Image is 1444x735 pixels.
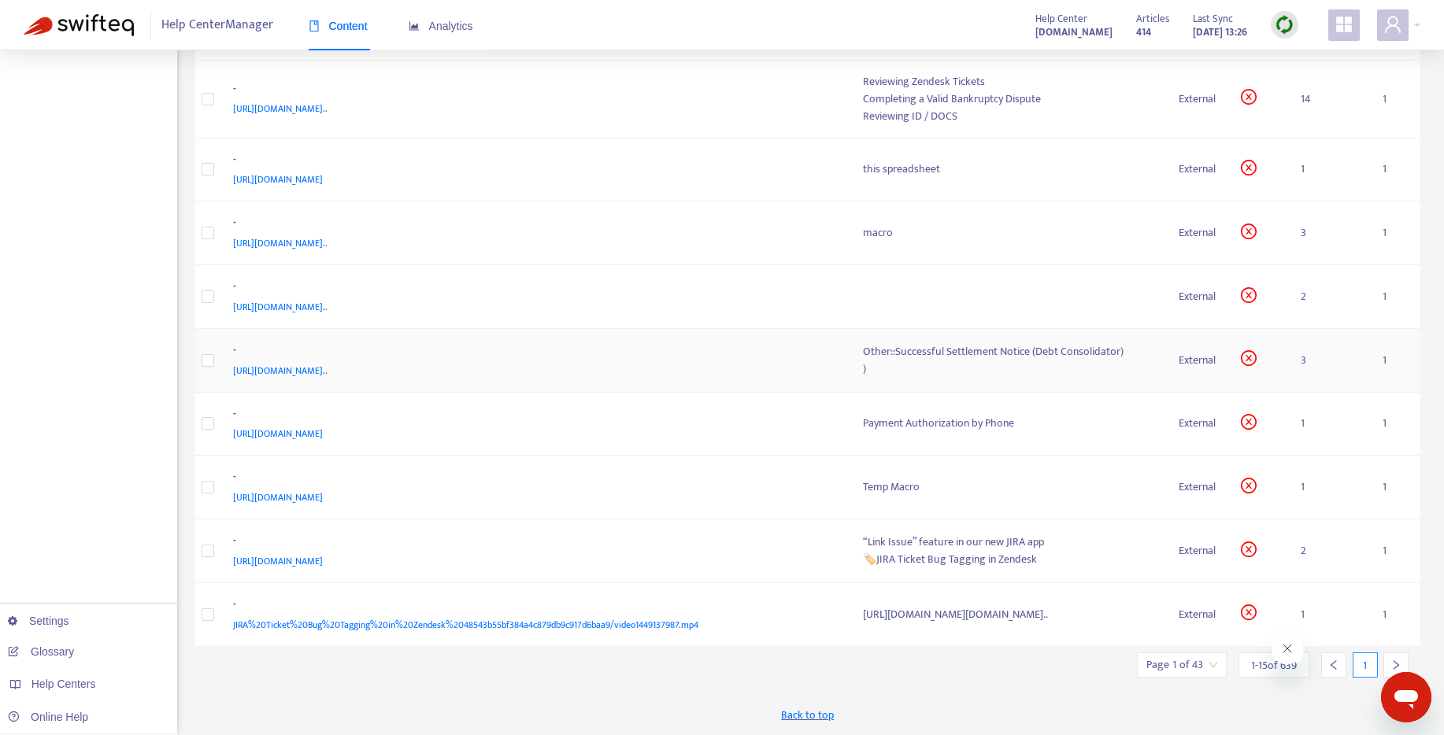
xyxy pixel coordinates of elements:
[233,489,323,505] span: [URL][DOMAIN_NAME]
[1335,15,1353,34] span: appstore
[863,224,1154,242] div: macro
[1288,201,1370,265] td: 3
[309,20,320,31] span: book
[233,596,832,616] div: -
[1179,478,1216,496] div: External
[863,551,1154,568] div: 🏷️JIRA Ticket Bug Tagging in Zendesk
[863,343,1154,360] div: Other::Successful Settlement Notice (Debt Consolidator)
[1272,633,1305,667] iframe: Close message
[233,151,832,172] div: -
[1193,10,1233,28] span: Last Sync
[233,235,328,251] span: [URL][DOMAIN_NAME]..
[1288,456,1370,519] td: 1
[1136,10,1169,28] span: Articles
[1381,672,1431,722] iframe: Button to launch messaging window
[863,108,1154,125] div: Reviewing ID / DOCS
[1241,478,1257,493] span: close-circle
[161,10,273,40] span: Help Center Manager
[1179,224,1216,242] div: External
[1241,287,1257,303] span: close-circle
[309,20,368,32] span: Content
[863,360,1154,378] div: )
[233,426,323,441] span: [URL][DOMAIN_NAME]
[1241,89,1257,105] span: close-circle
[1035,24,1113,41] strong: [DOMAIN_NAME]
[781,707,834,723] span: Back to top
[1370,139,1420,202] td: 1
[1370,519,1420,583] td: 1
[1370,583,1420,647] td: 1
[1241,350,1257,366] span: close-circle
[1179,606,1216,623] div: External
[1383,15,1402,34] span: user
[1241,541,1257,557] span: close-circle
[1179,161,1216,178] div: External
[8,645,74,658] a: Glossary
[1370,393,1420,456] td: 1
[233,532,832,552] div: -
[1370,201,1420,265] td: 1
[1370,456,1420,519] td: 1
[1288,265,1370,329] td: 2
[863,90,1154,108] div: Completing a Valid Bankruptcy Dispute
[1288,61,1370,139] td: 14
[863,415,1154,432] div: Payment Authorization by Phone
[1370,265,1420,329] td: 1
[1275,15,1294,35] img: sync.dc5367851b00ba804db3.png
[1288,519,1370,583] td: 2
[863,606,1154,623] div: [URL][DOMAIN_NAME][DOMAIN_NAME]..
[1179,352,1216,369] div: External
[1179,288,1216,305] div: External
[233,617,698,633] span: JIRA%20Ticket%20Bug%20Tagging%20in%20Zendesk%2048543b55bf384a4c879db9c917d6baa9/video1449137987.mp4
[1241,604,1257,620] span: close-circle
[233,468,832,489] div: -
[1241,223,1257,239] span: close-circle
[31,678,96,690] span: Help Centers
[233,405,832,426] div: -
[1288,139,1370,202] td: 1
[233,101,328,116] span: [URL][DOMAIN_NAME]..
[233,172,323,187] span: [URL][DOMAIN_NAME]
[8,615,69,627] a: Settings
[1035,10,1087,28] span: Help Center
[8,711,88,723] a: Online Help
[409,20,473,32] span: Analytics
[24,14,134,36] img: Swifteq
[1193,24,1247,41] strong: [DATE] 13:26
[233,214,832,235] div: -
[863,534,1154,551] div: “Link Issue” feature in our new JIRA app
[409,20,420,31] span: area-chart
[1136,24,1151,41] strong: 414
[1241,160,1257,175] span: close-circle
[233,363,328,379] span: [URL][DOMAIN_NAME]..
[1251,657,1297,674] span: 1 - 15 of 639
[1035,23,1113,41] a: [DOMAIN_NAME]
[1179,542,1216,560] div: External
[233,278,832,298] div: -
[233,553,323,569] span: [URL][DOMAIN_NAME]
[1370,329,1420,393] td: 1
[863,161,1154,178] div: this spreadsheet
[1179,415,1216,432] div: External
[1288,583,1370,647] td: 1
[1370,61,1420,139] td: 1
[9,11,113,24] span: Hi. Need any help?
[1288,329,1370,393] td: 3
[233,299,328,315] span: [URL][DOMAIN_NAME]..
[863,478,1154,496] div: Temp Macro
[233,80,832,101] div: -
[863,73,1154,90] div: Reviewing Zendesk Tickets
[1179,90,1216,108] div: External
[1288,393,1370,456] td: 1
[1241,414,1257,430] span: close-circle
[233,342,832,362] div: -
